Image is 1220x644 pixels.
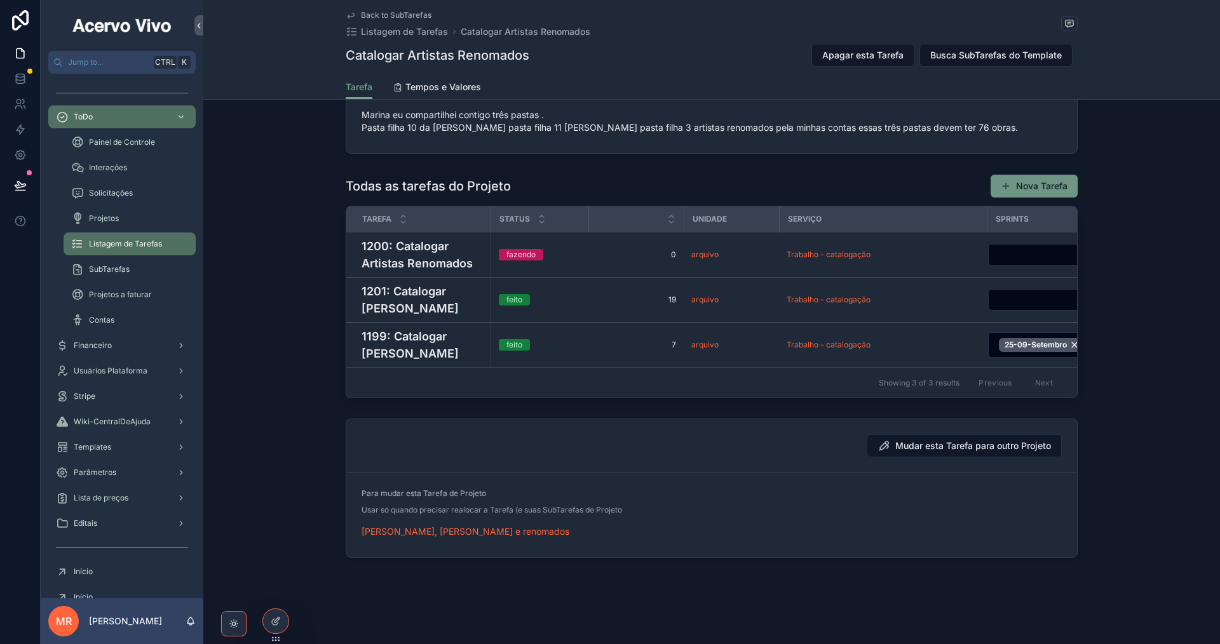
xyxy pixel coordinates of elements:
[74,340,112,351] span: Financeiro
[48,105,196,128] a: ToDo
[56,614,72,629] span: MR
[48,359,196,382] a: Usuários Plataforma
[48,486,196,509] a: Lista de preços
[691,340,771,350] a: arquivo
[346,10,431,20] a: Back to SubTarefas
[64,258,196,281] a: SubTarefas
[48,560,196,583] a: Início
[74,366,147,376] span: Usuários Plataforma
[787,295,871,305] span: Trabalho - catalogação
[596,340,676,350] span: 7
[499,214,530,224] span: Status
[89,213,119,224] span: Projetos
[691,250,719,260] a: arquivo
[362,505,622,515] span: Usar só quando precisar realocar a Tarefa (e suas SubTarefas de Projeto
[64,283,196,306] a: Projetos a faturar
[1005,340,1067,350] span: 25-09-Setembro
[89,290,152,300] span: Projetos a faturar
[48,436,196,459] a: Templates
[48,461,196,484] a: Parâmetros
[596,295,676,305] a: 19
[499,294,581,305] a: feito
[788,214,822,224] span: Serviço
[361,25,448,38] span: Listagem de Tarefas
[822,49,904,62] span: Apagar esta Tarefa
[691,295,719,305] a: arquivo
[48,586,196,608] a: Início
[996,214,1029,224] span: Sprints
[393,76,481,101] a: Tempos e Valores
[506,294,522,305] div: feito
[506,249,536,260] div: fazendo
[691,250,771,260] a: arquivo
[74,518,97,528] span: Editais
[64,182,196,205] a: Solicitações
[346,25,448,38] a: Listagem de Tarefas
[362,238,483,272] a: 1200: Catalogar Artistas Renomados
[346,76,372,100] a: Tarefa
[89,239,162,249] span: Listagem de Tarefas
[74,493,128,503] span: Lista de preços
[64,156,196,179] a: Interações
[89,163,127,173] span: Interações
[991,175,1078,198] button: Nova Tarefa
[68,57,149,67] span: Jump to...
[89,188,133,198] span: Solicitações
[48,334,196,357] a: Financeiro
[41,74,203,598] div: scrollable content
[74,442,111,452] span: Templates
[346,177,511,195] h1: Todas as tarefas do Projeto
[48,512,196,535] a: Editais
[362,525,569,538] a: [PERSON_NAME], [PERSON_NAME] e renomados
[48,385,196,408] a: Stripe
[691,295,771,305] a: arquivo
[811,44,914,67] button: Apagar esta Tarefa
[74,592,93,602] span: Início
[787,250,979,260] a: Trabalho - catalogação
[787,340,979,350] a: Trabalho - catalogação
[987,332,1120,358] a: Select Button
[461,25,590,38] span: Catalogar Artistas Renomados
[988,289,1119,311] button: Select Button
[89,315,114,325] span: Contas
[64,309,196,332] a: Contas
[346,81,372,93] span: Tarefa
[64,232,196,255] a: Listagem de Tarefas
[362,328,483,362] a: 1199: Catalogar [PERSON_NAME]
[596,250,676,260] a: 0
[879,378,959,388] span: Showing 3 of 3 results
[930,49,1062,62] span: Busca SubTarefas do Template
[691,340,719,350] span: arquivo
[999,338,1085,352] button: Unselect 25
[506,339,522,351] div: feito
[362,214,391,224] span: Tarefa
[919,44,1073,67] button: Busca SubTarefas do Template
[987,288,1120,311] a: Select Button
[787,250,871,260] a: Trabalho - catalogação
[179,57,189,67] span: K
[987,243,1120,266] a: Select Button
[988,332,1119,358] button: Select Button
[362,109,1062,134] span: Marina eu compartilhei contigo três pastas . Pasta filha 10 da [PERSON_NAME] pasta filha 11 [PERS...
[988,244,1119,265] button: Select Button
[867,434,1062,457] button: Mudar esta Tarefa para outro Projeto
[74,417,151,427] span: Wiki-CentralDeAjuda
[89,615,162,627] p: [PERSON_NAME]
[64,207,196,230] a: Projetos
[895,439,1051,452] span: Mudar esta Tarefa para outro Projeto
[499,249,581,260] a: fazendo
[787,340,871,350] a: Trabalho - catalogação
[154,56,177,69] span: Ctrl
[346,46,529,64] h1: Catalogar Artistas Renomados
[74,467,116,478] span: Parâmetros
[787,295,979,305] a: Trabalho - catalogação
[693,214,727,224] span: Unidade
[361,10,431,20] span: Back to SubTarefas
